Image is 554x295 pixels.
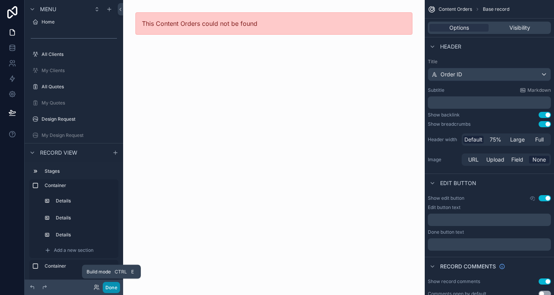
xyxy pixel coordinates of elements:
[535,136,544,143] span: Full
[511,156,523,164] span: Field
[428,87,444,93] label: Subtitle
[441,71,462,78] span: Order ID
[56,232,114,238] label: Details
[29,97,118,109] a: My Quotes
[490,136,501,143] span: 75%
[87,269,111,275] span: Build mode
[468,156,479,164] span: URL
[42,67,117,74] label: My Clients
[54,247,93,253] span: Add a new section
[440,179,476,187] span: Edit button
[42,100,117,106] label: My Quotes
[440,263,496,270] span: Record comments
[527,87,551,93] span: Markdown
[40,149,77,157] span: Record view
[56,278,114,285] label: Details
[428,278,480,285] div: Show record comments
[142,20,257,27] span: This Content Orders could not be found
[42,132,117,138] label: My Design Request
[42,51,117,57] label: All Clients
[428,96,551,109] div: scrollable content
[29,129,118,142] a: My Design Request
[56,215,114,221] label: Details
[449,24,469,32] span: Options
[428,238,551,251] div: scrollable content
[40,5,56,13] span: Menu
[56,198,114,204] label: Details
[428,195,464,201] label: Show edit button
[486,156,504,164] span: Upload
[520,87,551,93] a: Markdown
[464,136,482,143] span: Default
[45,168,115,174] label: Stages
[428,229,464,235] label: Done button text
[42,84,117,90] label: All Quotes
[45,182,115,189] label: Container
[129,269,135,275] span: E
[42,116,117,122] label: Design Request
[29,64,118,77] a: My Clients
[29,81,118,93] a: All Quotes
[103,282,120,293] button: Done
[29,113,118,125] a: Design Request
[25,162,123,280] div: scrollable content
[29,16,118,28] a: Home
[510,136,525,143] span: Large
[428,137,459,143] label: Header width
[29,48,118,61] a: All Clients
[45,263,115,269] label: Container
[428,112,460,118] div: Show backlink
[428,214,551,226] div: scrollable content
[428,204,461,211] label: Edit button text
[428,59,551,65] label: Title
[428,157,459,163] label: Image
[440,43,461,51] span: Header
[428,121,471,127] div: Show breadcrumbs
[114,268,128,276] span: Ctrl
[42,19,117,25] label: Home
[509,24,530,32] span: Visibility
[439,6,472,12] span: Content Orders
[532,156,546,164] span: None
[428,68,551,81] button: Order ID
[483,6,509,12] span: Base record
